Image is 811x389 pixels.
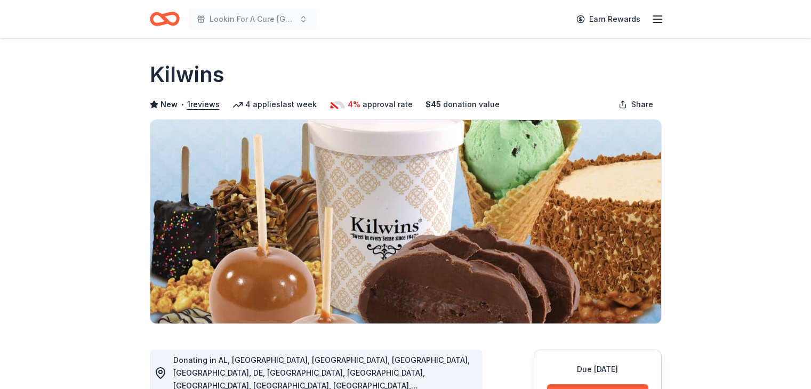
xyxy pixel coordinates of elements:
[610,94,662,115] button: Share
[160,98,178,111] span: New
[210,13,295,26] span: Lookin For A Cure [GEOGRAPHIC_DATA]
[150,120,661,323] img: Image for Kilwins
[150,60,224,90] h1: Kilwins
[363,98,413,111] span: approval rate
[443,98,500,111] span: donation value
[547,363,648,376] div: Due [DATE]
[348,98,360,111] span: 4%
[180,100,184,109] span: •
[187,98,220,111] button: 1reviews
[631,98,653,111] span: Share
[425,98,441,111] span: $ 45
[570,10,647,29] a: Earn Rewards
[150,6,180,31] a: Home
[188,9,316,30] button: Lookin For A Cure [GEOGRAPHIC_DATA]
[232,98,317,111] div: 4 applies last week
